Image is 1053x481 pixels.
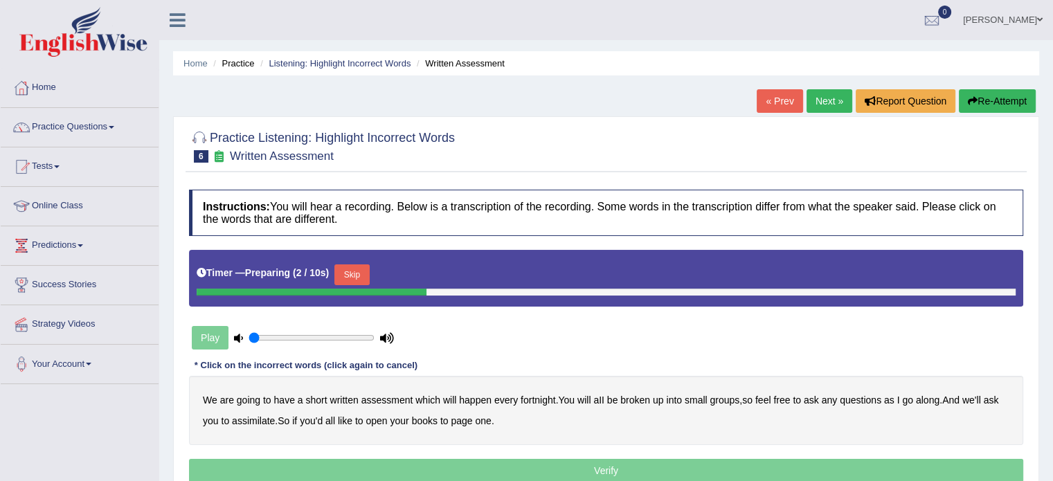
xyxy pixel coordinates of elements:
[298,394,303,406] b: a
[189,359,423,372] div: * Click on the incorrect words (click again to cancel)
[807,89,852,113] a: Next »
[325,415,335,426] b: all
[278,415,289,426] b: So
[459,394,492,406] b: happen
[232,415,275,426] b: assimilate
[1,69,159,103] a: Home
[666,394,682,406] b: into
[942,394,960,406] b: And
[300,415,323,426] b: you'd
[413,57,505,70] li: Written Assessment
[443,394,456,406] b: will
[366,415,387,426] b: open
[210,57,254,70] li: Practice
[203,394,217,406] b: We
[1,108,159,143] a: Practice Questions
[558,394,575,406] b: You
[197,268,329,278] h5: Timer —
[220,394,234,406] b: are
[494,394,518,406] b: every
[804,394,819,406] b: ask
[355,415,363,426] b: to
[1,147,159,182] a: Tests
[897,394,900,406] b: I
[959,89,1036,113] button: Re-Attempt
[451,415,472,426] b: page
[1,305,159,340] a: Strategy Videos
[203,415,219,426] b: you
[415,394,440,406] b: which
[902,394,913,406] b: go
[338,415,352,426] b: like
[440,415,449,426] b: to
[773,394,790,406] b: free
[245,267,290,278] b: Preparing
[189,128,455,163] h2: Practice Listening: Highlight Incorrect Words
[390,415,408,426] b: your
[593,394,604,406] b: aII
[856,89,955,113] button: Report Question
[292,415,297,426] b: if
[962,394,981,406] b: we'll
[237,394,260,406] b: going
[653,394,664,406] b: up
[412,415,438,426] b: books
[293,267,296,278] b: (
[475,415,491,426] b: one
[305,394,327,406] b: short
[685,394,708,406] b: small
[1,187,159,221] a: Online Class
[326,267,330,278] b: )
[194,150,208,163] span: 6
[916,394,939,406] b: along
[521,394,556,406] b: fortnight
[742,394,753,406] b: so
[230,149,334,163] small: Written Assessment
[361,394,413,406] b: assessment
[710,394,739,406] b: groups
[620,394,650,406] b: broken
[840,394,881,406] b: questions
[203,201,270,212] b: Instructions:
[189,190,1023,236] h4: You will hear a recording. Below is a transcription of the recording. Some words in the transcrip...
[189,376,1023,445] div: . , . . .
[793,394,801,406] b: to
[221,415,229,426] b: to
[183,58,208,69] a: Home
[755,394,771,406] b: feel
[263,394,271,406] b: to
[884,394,894,406] b: as
[577,394,591,406] b: will
[983,394,998,406] b: ask
[757,89,802,113] a: « Prev
[1,226,159,261] a: Predictions
[607,394,618,406] b: be
[334,264,369,285] button: Skip
[274,394,295,406] b: have
[1,345,159,379] a: Your Account
[212,150,226,163] small: Exam occurring question
[1,266,159,300] a: Success Stories
[269,58,411,69] a: Listening: Highlight Incorrect Words
[938,6,952,19] span: 0
[296,267,326,278] b: 2 / 10s
[822,394,838,406] b: any
[330,394,358,406] b: written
